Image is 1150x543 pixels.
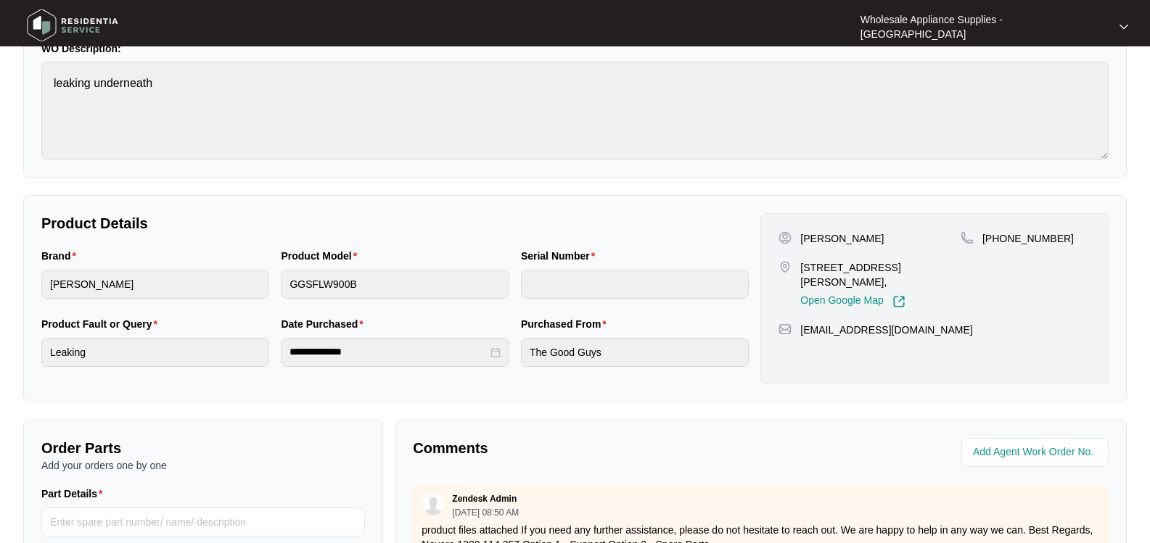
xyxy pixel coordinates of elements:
input: Brand [41,270,269,299]
img: map-pin [779,323,792,336]
textarea: leaking underneath [41,62,1109,159]
p: Zendesk Admin [452,493,517,505]
img: residentia service logo [22,4,123,47]
p: [DATE] 08:50 AM [452,508,519,517]
label: Purchased From [521,317,612,331]
img: map-pin [779,260,792,273]
input: Product Model [281,270,509,299]
p: Add your orders one by one [41,458,365,473]
p: Comments [413,438,750,458]
p: Order Parts [41,438,365,458]
label: Part Details [41,486,109,501]
input: Date Purchased [289,344,487,360]
img: map-pin [961,231,974,244]
input: Part Details [41,507,365,536]
p: Wholesale Appliance Supplies - [GEOGRAPHIC_DATA] [861,12,1106,41]
p: [EMAIL_ADDRESS][DOMAIN_NAME] [800,323,972,337]
label: Product Model [281,249,363,263]
p: [STREET_ADDRESS][PERSON_NAME], [800,260,961,289]
label: Brand [41,249,82,263]
label: Serial Number [521,249,601,263]
img: user-pin [779,231,792,244]
label: Product Fault or Query [41,317,163,331]
img: dropdown arrow [1120,23,1128,30]
a: Open Google Map [800,295,905,308]
img: Link-External [892,295,905,308]
input: Purchased From [521,338,749,367]
label: Date Purchased [281,317,369,331]
input: Product Fault or Query [41,338,269,367]
p: [PHONE_NUMBER] [982,231,1074,246]
input: Add Agent Work Order No. [973,444,1100,461]
input: Serial Number [521,270,749,299]
p: Product Details [41,213,749,233]
img: user.svg [422,494,444,515]
p: [PERSON_NAME] [800,231,884,246]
